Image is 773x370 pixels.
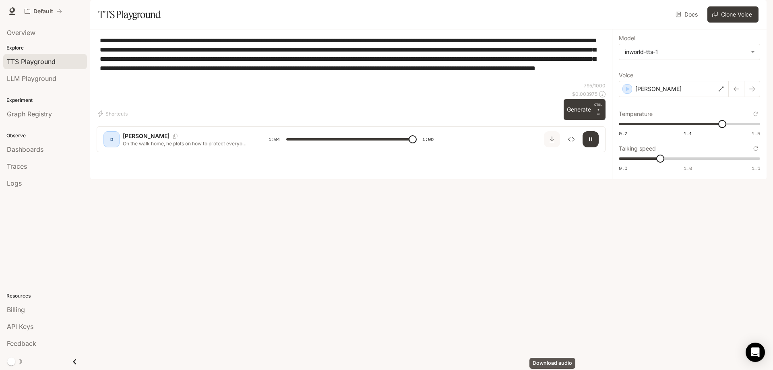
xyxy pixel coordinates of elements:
[619,72,633,78] p: Voice
[21,3,66,19] button: All workspaces
[169,134,181,138] button: Copy Voice ID
[619,165,627,172] span: 0.5
[619,146,656,151] p: Talking speed
[619,35,635,41] p: Model
[674,6,701,23] a: Docs
[422,135,434,143] span: 1:06
[564,99,606,120] button: GenerateCTRL +⏎
[529,358,575,369] div: Download audio
[98,6,161,23] h1: TTS Playground
[33,8,53,15] p: Default
[572,91,597,97] p: $ 0.003975
[544,131,560,147] button: Download audio
[619,130,627,137] span: 0.7
[269,135,280,143] span: 1:04
[684,165,692,172] span: 1.0
[563,131,579,147] button: Inspect
[684,130,692,137] span: 1.1
[752,130,760,137] span: 1.5
[751,110,760,118] button: Reset to default
[594,102,602,112] p: CTRL +
[105,133,118,146] div: D
[752,165,760,172] span: 1.5
[97,107,131,120] button: Shortcuts
[594,102,602,117] p: ⏎
[584,82,606,89] p: 795 / 1000
[746,343,765,362] div: Open Intercom Messenger
[751,144,760,153] button: Reset to default
[619,111,653,117] p: Temperature
[707,6,759,23] button: Clone Voice
[123,140,249,147] p: On the walk home, he plots on how to protect everyone. The boys that pick the fight are likely up...
[635,85,682,93] p: [PERSON_NAME]
[619,44,760,60] div: inworld-tts-1
[625,48,747,56] div: inworld-tts-1
[123,132,169,140] p: [PERSON_NAME]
